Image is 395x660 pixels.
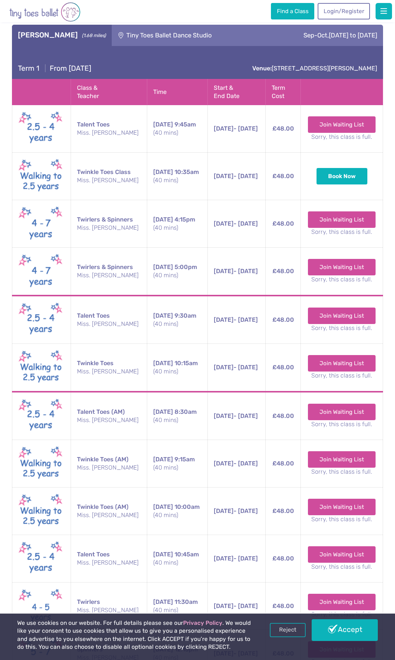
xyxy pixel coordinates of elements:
small: Miss. [PERSON_NAME] [77,367,141,376]
small: Miss. [PERSON_NAME] [77,511,141,519]
small: (40 mins) [153,129,201,137]
span: [DATE] [153,121,173,128]
span: [DATE] [214,364,234,371]
small: Miss. [PERSON_NAME] [77,129,141,137]
small: Sorry, this class is full. [307,515,377,523]
small: (40 mins) [153,559,201,567]
td: 10:35am [147,153,208,200]
a: Join Waiting List [308,451,376,468]
span: - [DATE] [214,172,258,180]
span: - [DATE] [214,507,258,514]
td: Twinkle Toes (AM) [71,488,147,535]
td: 10:15am [147,344,208,392]
span: Term 1 [18,64,39,73]
th: Time [147,79,208,105]
small: (40 mins) [153,224,201,232]
small: Sorry, this class is full. [307,468,377,476]
td: £48.00 [266,248,301,296]
td: Twinkle Toes Class [71,153,147,200]
td: £48.00 [266,344,301,392]
small: (1.68 miles) [80,31,106,39]
a: Join Waiting List [308,259,376,275]
p: We use cookies on our website. For full details please see our . We would like your consent to us... [17,619,251,651]
small: (40 mins) [153,367,201,376]
span: [DATE] [214,125,234,132]
img: tiny toes ballet [9,1,80,22]
a: Join Waiting List [308,546,376,563]
span: [DATE] [153,551,173,558]
a: Join Waiting List [308,594,376,610]
span: [DATE] [214,602,234,609]
td: £48.00 [266,296,301,344]
small: (40 mins) [153,606,201,614]
a: Join Waiting List [308,116,376,133]
td: Talent Toes (AM) [71,392,147,440]
td: Twirlers [71,583,147,630]
td: £48.00 [266,535,301,583]
span: [DATE] [214,268,234,275]
span: [DATE] [153,360,173,367]
span: - [DATE] [214,220,258,227]
td: Twirlers & Spinners [71,200,147,248]
span: - [DATE] [214,268,258,275]
td: £48.00 [266,200,301,248]
td: Twinkle Toes (AM) [71,440,147,488]
td: 11:30am [147,583,208,630]
button: Book Now [317,168,367,184]
strong: Venue: [252,65,272,72]
td: £48.00 [266,488,301,535]
span: - [DATE] [214,364,258,371]
small: Miss. [PERSON_NAME] [77,606,141,614]
a: Privacy Policy [183,620,222,626]
a: Join Waiting List [308,308,376,324]
span: - [DATE] [214,460,258,467]
a: Reject [270,623,306,637]
span: [DATE] [153,312,173,319]
span: [DATE] [153,168,173,175]
small: Miss. [PERSON_NAME] [77,224,141,232]
span: [DATE] [214,460,234,467]
td: 4:15pm [147,200,208,248]
th: Class & Teacher [71,79,147,105]
span: [DATE] [214,555,234,562]
a: Find a Class [271,3,314,19]
th: Term Cost [266,79,301,105]
td: Talent Toes [71,105,147,153]
small: Sorry, this class is full. [307,275,377,284]
span: [DATE] [153,456,173,463]
span: - [DATE] [214,555,258,562]
span: [DATE] [214,316,234,323]
span: [DATE] [214,172,234,180]
td: £48.00 [266,392,301,440]
td: £48.00 [266,583,301,630]
span: [DATE] [153,598,173,605]
span: [DATE] [153,216,173,223]
td: 8:30am [147,392,208,440]
td: Talent Toes [71,296,147,344]
td: 10:00am [147,488,208,535]
a: Join Waiting List [308,404,376,420]
td: £48.00 [266,153,301,200]
small: Sorry, this class is full. [307,133,377,141]
a: Join Waiting List [308,499,376,515]
small: (40 mins) [153,320,201,328]
td: 9:15am [147,440,208,488]
td: 9:30am [147,296,208,344]
span: [DATE] [153,263,173,271]
small: Sorry, this class is full. [307,324,377,332]
div: Sep-Oct, [262,25,383,46]
small: Miss. [PERSON_NAME] [77,320,141,328]
span: [DATE] [214,507,234,514]
small: (40 mins) [153,416,201,424]
small: Miss. [PERSON_NAME] [77,559,141,567]
td: Talent Toes [71,535,147,583]
small: Miss. [PERSON_NAME] [77,464,141,472]
small: (40 mins) [153,464,201,472]
a: Venue:[STREET_ADDRESS][PERSON_NAME] [252,65,377,72]
span: | [41,64,50,73]
small: Miss. [PERSON_NAME] [77,176,141,184]
small: Sorry, this class is full. [307,610,377,618]
td: Twirlers & Spinners [71,248,147,296]
a: Join Waiting List [308,211,376,228]
small: (40 mins) [153,271,201,279]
